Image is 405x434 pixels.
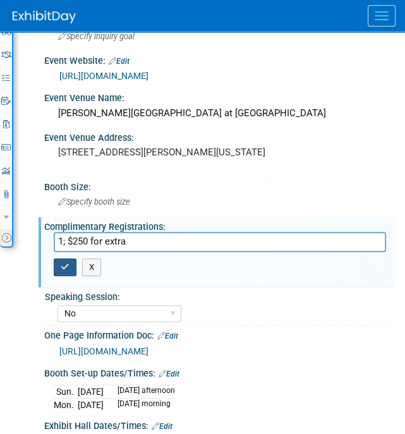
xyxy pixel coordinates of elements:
div: Booth Set-up Dates/Times: [44,364,396,380]
div: Booth Size: [44,178,396,193]
td: [DATE] [78,399,104,412]
div: Event Venue Name: [44,88,396,104]
div: One Page Information Doc: [44,326,396,342]
span: Specify booth size [58,197,130,207]
a: Edit [109,57,130,66]
a: Edit [159,370,179,378]
div: Exhibit Hall Dates/Times: [44,416,396,433]
img: ExhibitDay [13,11,76,23]
button: X [82,258,102,276]
div: Complimentary Registrations: [44,217,396,233]
td: Sun. [54,385,78,399]
div: [PERSON_NAME][GEOGRAPHIC_DATA] at [GEOGRAPHIC_DATA] [54,104,386,123]
span: Specify inquiry goal [58,32,135,41]
pre: [STREET_ADDRESS][PERSON_NAME][US_STATE] [58,147,382,158]
div: Event Website: [44,51,396,68]
div: Event Venue Address: [44,128,396,144]
td: [DATE] afternoon [110,385,175,399]
button: Menu [368,5,396,27]
a: Edit [157,332,178,341]
td: Mon. [54,399,78,412]
div: Speaking Session: [45,287,390,303]
td: Toggle Event Tabs [2,229,12,246]
a: [URL][DOMAIN_NAME] [59,346,148,356]
a: [URL][DOMAIN_NAME] [59,71,148,81]
a: Edit [152,422,172,431]
td: [DATE] [78,385,104,399]
td: [DATE] morning [110,399,175,412]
